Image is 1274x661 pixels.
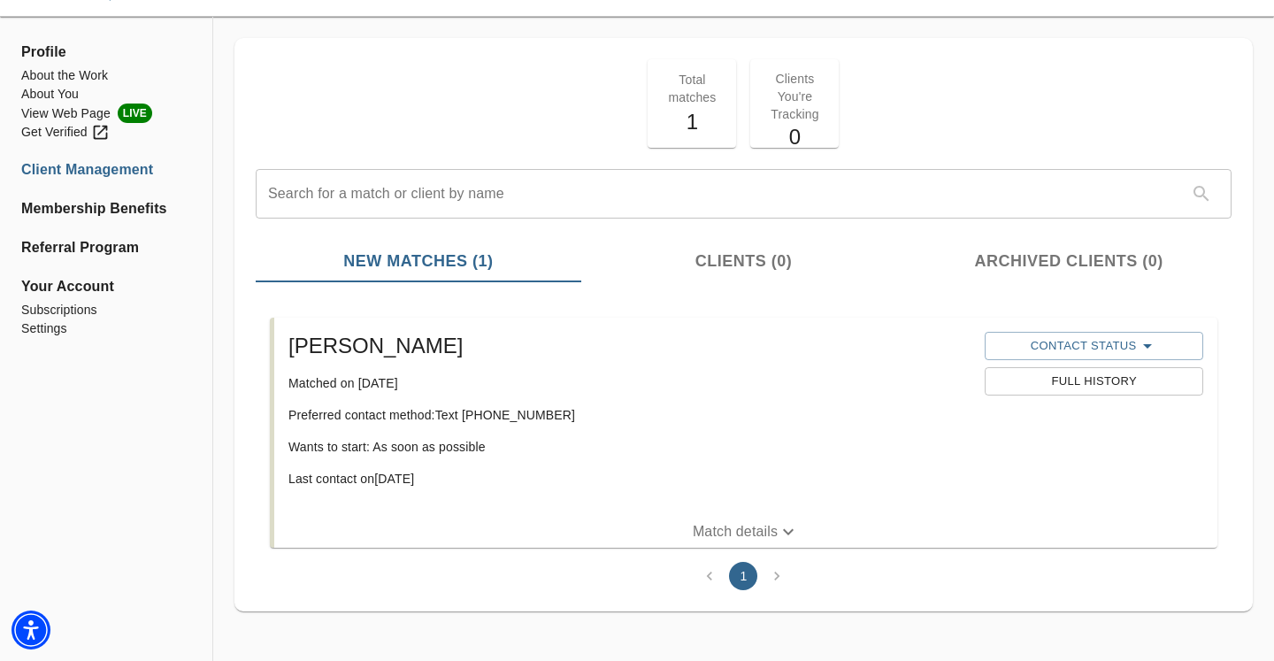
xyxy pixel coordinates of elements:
a: Subscriptions [21,301,191,319]
button: Match details [274,516,1217,548]
a: About You [21,85,191,104]
span: Profile [21,42,191,63]
span: Archived Clients (0) [917,250,1221,273]
a: Membership Benefits [21,198,191,219]
p: Matched on [DATE] [288,374,971,392]
p: Wants to start: As soon as possible [288,438,971,456]
h5: [PERSON_NAME] [288,332,971,360]
h5: 0 [761,123,828,151]
a: Get Verified [21,123,191,142]
a: Settings [21,319,191,338]
p: Clients You're Tracking [761,70,828,123]
button: Contact Status [985,332,1202,360]
h5: 1 [658,108,725,136]
span: LIVE [118,104,152,123]
p: Last contact on [DATE] [288,470,971,488]
div: Accessibility Menu [12,611,50,649]
a: About the Work [21,66,191,85]
span: New Matches (1) [266,250,571,273]
nav: pagination navigation [693,562,794,590]
span: Your Account [21,276,191,297]
span: Clients (0) [592,250,896,273]
a: View Web PageLIVE [21,104,191,123]
span: Full History [994,372,1193,392]
li: View Web Page [21,104,191,123]
a: Client Management [21,159,191,181]
a: Referral Program [21,237,191,258]
span: Contact Status [994,335,1193,357]
p: Preferred contact method: Text [PHONE_NUMBER] [288,406,971,424]
div: Get Verified [21,123,110,142]
p: Total matches [658,71,725,106]
p: Match details [693,521,778,542]
button: Full History [985,367,1202,396]
button: page 1 [729,562,757,590]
